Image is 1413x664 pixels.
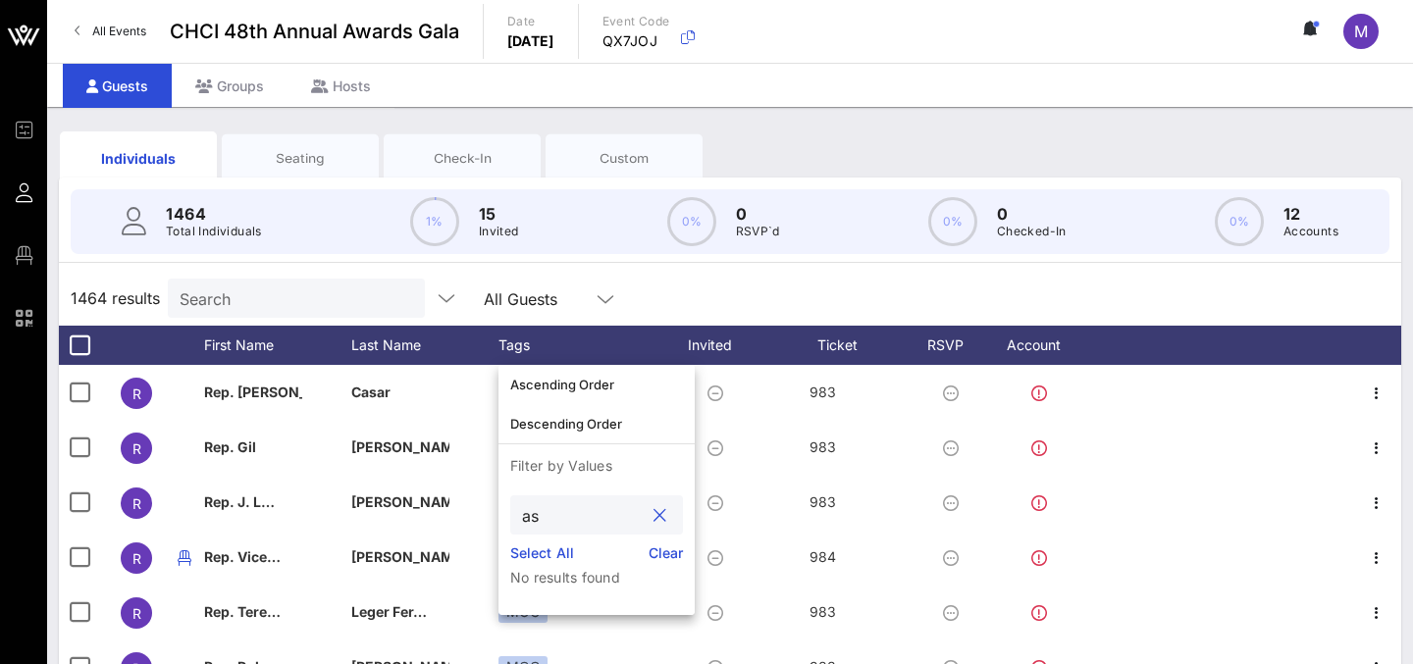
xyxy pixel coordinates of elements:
span: R [132,605,141,622]
p: [PERSON_NAME] [351,475,449,530]
p: Total Individuals [166,222,262,241]
p: [DATE] [507,31,554,51]
div: Seating [236,149,364,168]
div: m [1343,14,1379,49]
p: Checked-In [997,222,1067,241]
p: No results found [510,568,683,587]
span: R [132,550,141,567]
p: 12 [1283,202,1338,226]
div: Custom [560,149,688,168]
p: Rep. Gil [204,420,302,475]
span: R [132,495,141,512]
span: R [132,385,141,402]
div: First Name [204,326,351,365]
div: Descending Order [510,416,683,432]
div: All Guests [484,290,557,308]
p: Invited [479,222,519,241]
p: 0 [736,202,780,226]
div: Invited [665,326,773,365]
span: 983 [810,383,836,400]
p: QX7JOJ [602,31,670,51]
div: Check-In [398,149,526,168]
div: Account [989,326,1097,365]
a: All Events [63,16,158,47]
div: Ticket [773,326,920,365]
span: CHCI 48th Annual Awards Gala [170,17,459,46]
span: 983 [810,438,836,455]
p: Event Code [602,12,670,31]
div: Hosts [288,64,394,108]
p: [PERSON_NAME] [351,420,449,475]
span: 983 [810,493,836,510]
p: Rep. Tere… [204,585,302,639]
span: 983 [810,603,836,620]
p: Casar [351,365,449,420]
p: [PERSON_NAME] [351,530,449,585]
a: Clear [649,542,684,564]
p: 1464 [166,202,262,226]
div: All Guests [472,279,629,318]
p: 15 [479,202,519,226]
div: Groups [172,64,288,108]
p: 0 [997,202,1067,226]
span: All Events [92,24,146,38]
p: Date [507,12,554,31]
button: clear icon [654,506,666,526]
span: 984 [810,548,836,565]
span: R [132,440,141,457]
p: Filter by Values [498,444,695,487]
div: Guests [63,64,172,108]
p: RSVP`d [736,222,780,241]
span: 1464 results [71,286,160,310]
span: m [1354,22,1368,41]
div: Tags [498,326,665,365]
div: Last Name [351,326,498,365]
p: Leger Fer… [351,585,449,639]
p: Rep. Vice… [204,530,302,585]
div: Ascending Order [510,377,683,392]
p: Accounts [1283,222,1338,241]
p: Rep. J. L… [204,475,302,530]
a: Select All [510,542,574,564]
div: RSVP [920,326,989,365]
p: Rep. [PERSON_NAME] [204,365,302,420]
div: Individuals [75,148,202,169]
